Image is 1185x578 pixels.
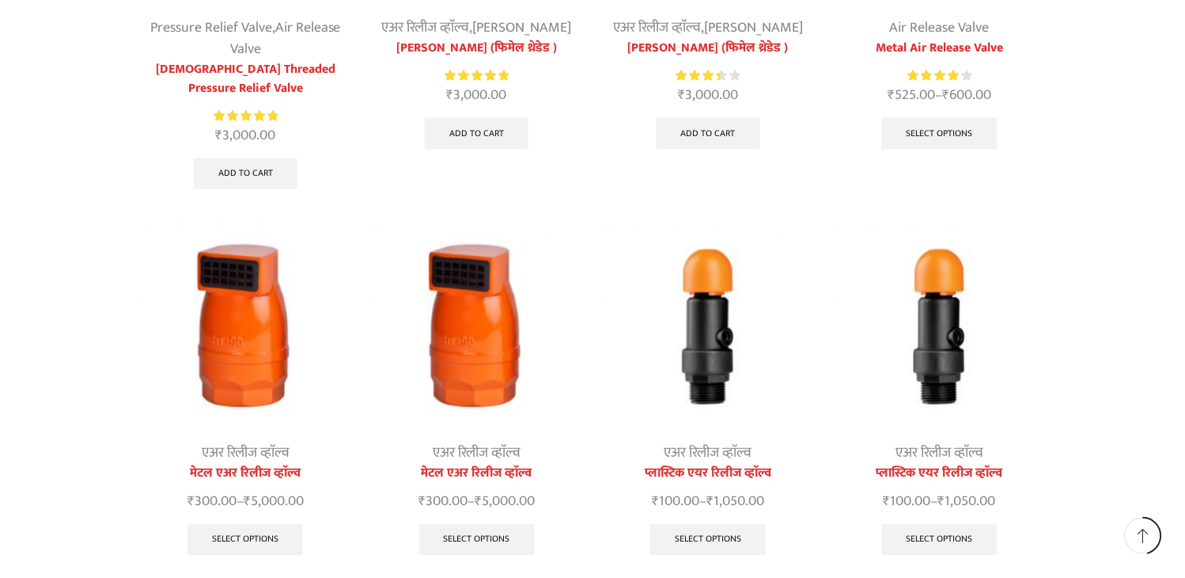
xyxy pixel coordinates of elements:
span: – [836,85,1044,106]
a: Select options for “मेटल एअर रिलीज व्हाॅल्व” [187,525,303,557]
a: प्लास्टिक एयर रिलीज व्हाॅल्व [836,465,1044,484]
a: Add to cart: “प्रेशर रिलीफ व्हाॅल्व (फिमेल थ्रेडेड )” [657,118,760,150]
a: प्लास्टिक एयर रिलीज व्हाॅल्व [604,465,812,484]
img: Metal Air Release Valve [142,222,350,431]
span: ₹ [706,490,714,514]
bdi: 3,000.00 [215,124,275,147]
div: , [142,17,350,60]
a: एअर रिलीज व्हाॅल्व [382,16,470,40]
a: एअर रिलीज व्हाॅल्व [613,16,701,40]
bdi: 600.00 [942,83,991,107]
bdi: 5,000.00 [244,490,304,514]
span: Rated out of 5 [214,108,278,124]
bdi: 1,050.00 [938,490,996,514]
span: ₹ [942,83,949,107]
bdi: 300.00 [187,490,237,514]
span: – [373,492,581,513]
a: मेटल एअर रिलीज व्हाॅल्व [373,465,581,484]
bdi: 3,000.00 [447,83,507,107]
a: Air Release Valve [230,16,341,61]
span: – [142,492,350,513]
a: एअर रिलीज व्हाॅल्व [202,442,290,466]
a: एअर रिलीज व्हाॅल्व [895,442,983,466]
a: मेटल एअर रिलीज व्हाॅल्व [142,465,350,484]
a: [DEMOGRAPHIC_DATA] Threaded Pressure Relief Valve [142,60,350,98]
div: , [604,17,812,39]
div: Rated 5.00 out of 5 [445,67,509,84]
span: ₹ [215,124,222,147]
a: Metal Air Release Valve [836,39,1044,58]
bdi: 100.00 [884,490,931,514]
a: Add to cart: “प्रेशर रिलीफ व्हाॅल्व (फिमेल थ्रेडेड )” [425,118,528,150]
a: Select options for “मेटल एअर रिलीज व्हाॅल्व” [419,525,535,557]
img: प्लास्टिक एयर रिलीज व्हाॅल्व [604,222,812,431]
a: [PERSON_NAME] (फिमेल थ्रेडेड ) [604,39,812,58]
bdi: 5,000.00 [475,490,535,514]
span: Rated out of 5 [907,67,960,84]
img: प्लास्टिक एयर रिलीज व्हाॅल्व [836,222,1044,431]
bdi: 3,000.00 [678,83,738,107]
bdi: 1,050.00 [706,490,764,514]
span: Rated out of 5 [445,67,509,84]
span: ₹ [418,490,426,514]
div: Rated 3.50 out of 5 [676,67,740,84]
img: Metal Air Release Valve [373,222,581,431]
span: ₹ [888,83,895,107]
a: Select options for “प्लास्टिक एयर रिलीज व्हाॅल्व” [882,525,998,557]
div: Rated 5.00 out of 5 [214,108,278,124]
span: ₹ [244,490,251,514]
a: एअर रिलीज व्हाॅल्व [433,442,521,466]
bdi: 300.00 [418,490,468,514]
span: ₹ [447,83,454,107]
span: – [604,492,812,513]
a: Select options for “प्लास्टिक एयर रिलीज व्हाॅल्व” [650,525,766,557]
div: Rated 4.14 out of 5 [907,67,971,84]
a: Select options for “Metal Air Release Valve” [882,118,998,150]
a: [PERSON_NAME] [704,16,803,40]
span: ₹ [884,490,891,514]
a: Add to cart: “Female Threaded Pressure Relief Valve” [194,158,297,190]
span: ₹ [938,490,945,514]
span: ₹ [678,83,685,107]
a: एअर रिलीज व्हाॅल्व [664,442,752,466]
span: Rated out of 5 [676,67,721,84]
span: ₹ [652,490,659,514]
a: [PERSON_NAME] (फिमेल थ्रेडेड ) [373,39,581,58]
bdi: 525.00 [888,83,935,107]
a: Air Release Valve [890,16,990,40]
span: ₹ [475,490,482,514]
a: Pressure Relief Valve [150,16,272,40]
a: [PERSON_NAME] [473,16,572,40]
div: , [373,17,581,39]
span: – [836,492,1044,513]
bdi: 100.00 [652,490,699,514]
span: ₹ [187,490,195,514]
